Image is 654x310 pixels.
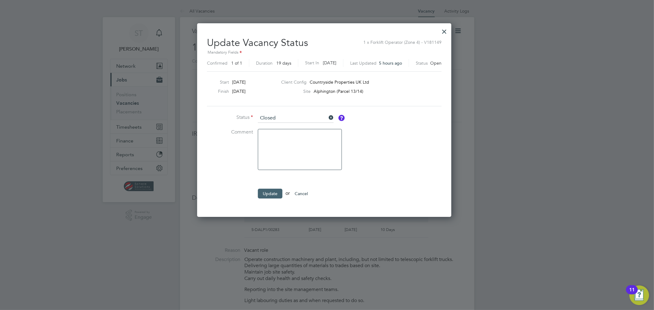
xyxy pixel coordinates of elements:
li: or [207,189,391,205]
label: Status [207,114,253,121]
span: Alphington (Parcel 13/14) [314,89,363,94]
label: Start In [305,59,319,67]
label: Start [205,79,229,85]
button: Cancel [290,189,313,198]
label: Finish [205,89,229,94]
label: Confirmed [207,60,228,66]
label: Site [281,89,311,94]
button: Vacancy Status Definitions [338,115,345,121]
button: Update [258,189,282,198]
label: Last Updated [350,60,377,66]
span: [DATE] [323,60,336,66]
input: Select one [258,114,334,123]
span: Countryside Properties UK Ltd [310,79,369,85]
button: Open Resource Center, 11 new notifications [629,285,649,305]
label: Client Config [281,79,307,85]
label: Status [416,60,428,66]
span: [DATE] [232,79,246,85]
label: Duration [256,60,273,66]
div: 11 [629,290,635,298]
span: 1 x Forklift Operator (Zone 4) - V181149 [363,36,442,45]
label: Comment [207,129,253,135]
span: [DATE] [232,89,246,94]
span: 1 of 1 [231,60,242,66]
span: Open [430,60,442,66]
div: Mandatory Fields [207,49,442,56]
span: 5 hours ago [379,60,402,66]
span: 19 days [276,60,291,66]
h2: Update Vacancy Status [207,32,442,69]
